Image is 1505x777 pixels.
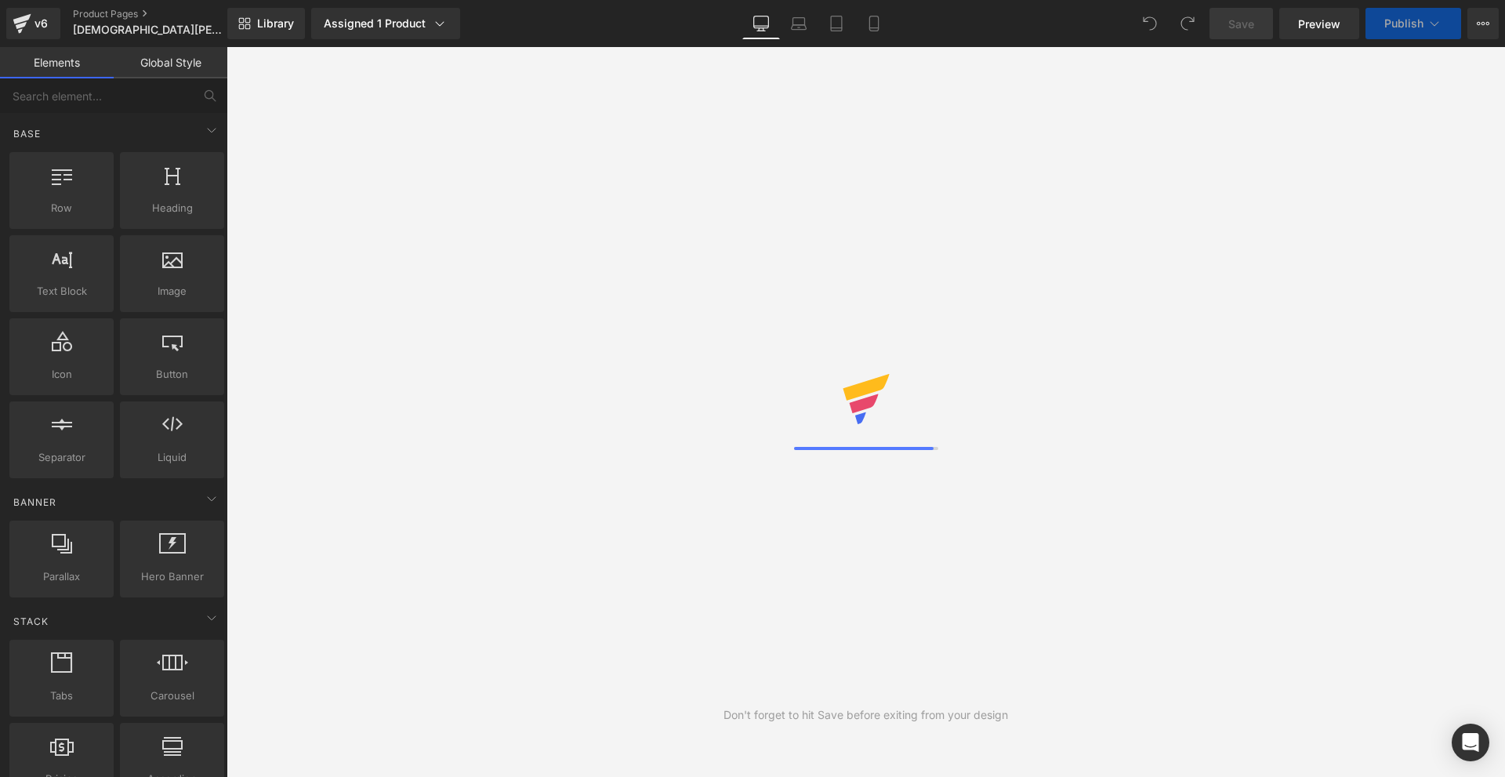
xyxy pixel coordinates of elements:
span: Image [125,283,219,300]
button: Undo [1134,8,1166,39]
a: New Library [227,8,305,39]
span: Button [125,366,219,383]
span: Icon [14,366,109,383]
span: Preview [1298,16,1340,32]
a: Product Pages [73,8,253,20]
span: Tabs [14,688,109,704]
a: Preview [1279,8,1359,39]
span: Hero Banner [125,568,219,585]
a: Mobile [855,8,893,39]
span: Text Block [14,283,109,300]
span: Save [1228,16,1254,32]
span: [DEMOGRAPHIC_DATA][PERSON_NAME] [73,24,223,36]
button: Redo [1172,8,1203,39]
span: Stack [12,614,50,629]
span: Liquid [125,449,219,466]
div: Open Intercom Messenger [1452,724,1489,761]
a: Desktop [742,8,780,39]
button: More [1467,8,1499,39]
span: Base [12,126,42,141]
div: Don't forget to hit Save before exiting from your design [723,706,1008,724]
span: Publish [1384,17,1423,30]
div: Assigned 1 Product [324,16,448,31]
span: Parallax [14,568,109,585]
span: Library [257,16,294,31]
span: Carousel [125,688,219,704]
a: v6 [6,8,60,39]
span: Banner [12,495,58,510]
button: Publish [1365,8,1461,39]
a: Laptop [780,8,818,39]
span: Separator [14,449,109,466]
div: v6 [31,13,51,34]
a: Tablet [818,8,855,39]
a: Global Style [114,47,227,78]
span: Row [14,200,109,216]
span: Heading [125,200,219,216]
